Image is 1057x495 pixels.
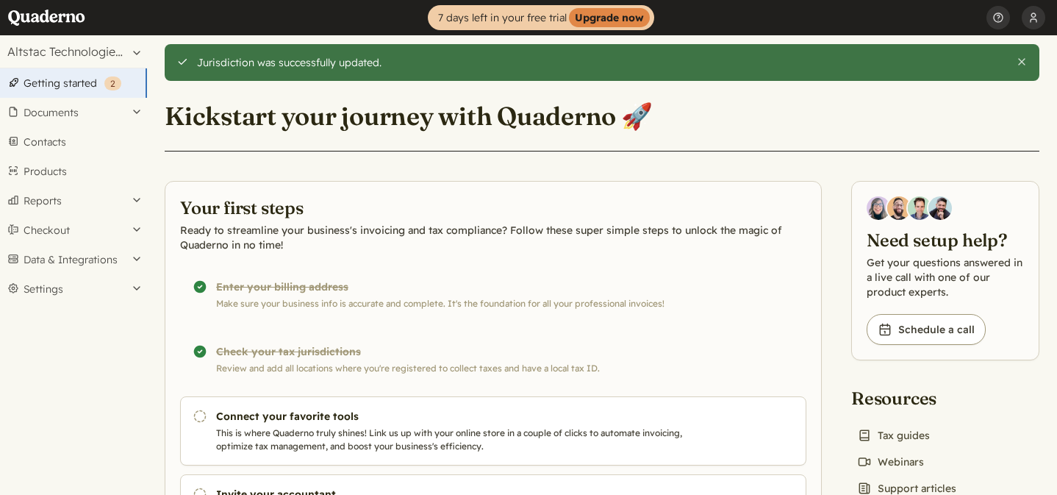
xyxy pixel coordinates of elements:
[851,425,936,446] a: Tax guides
[180,196,806,220] h2: Your first steps
[180,396,806,466] a: Connect your favorite tools This is where Quaderno truly shines! Link us up with your online stor...
[569,8,650,27] strong: Upgrade now
[851,387,963,410] h2: Resources
[867,229,1024,252] h2: Need setup help?
[867,196,890,220] img: Diana Carrasco, Account Executive at Quaderno
[165,100,653,132] h1: Kickstart your journey with Quaderno 🚀
[867,255,1024,299] p: Get your questions answered in a live call with one of our product experts.
[887,196,911,220] img: Jairo Fumero, Account Executive at Quaderno
[908,196,931,220] img: Ivo Oltmans, Business Developer at Quaderno
[180,223,806,252] p: Ready to streamline your business's invoicing and tax compliance? Follow these super simple steps...
[110,78,115,89] span: 2
[216,427,695,453] p: This is where Quaderno truly shines! Link us up with your online store in a couple of clicks to a...
[928,196,952,220] img: Javier Rubio, DevRel at Quaderno
[867,314,986,345] a: Schedule a call
[851,452,930,472] a: Webinars
[197,56,1005,69] div: Jurisdiction was successfully updated.
[1016,56,1028,68] button: Close this alert
[428,5,654,30] a: 7 days left in your free trialUpgrade now
[216,409,695,424] h3: Connect your favorite tools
